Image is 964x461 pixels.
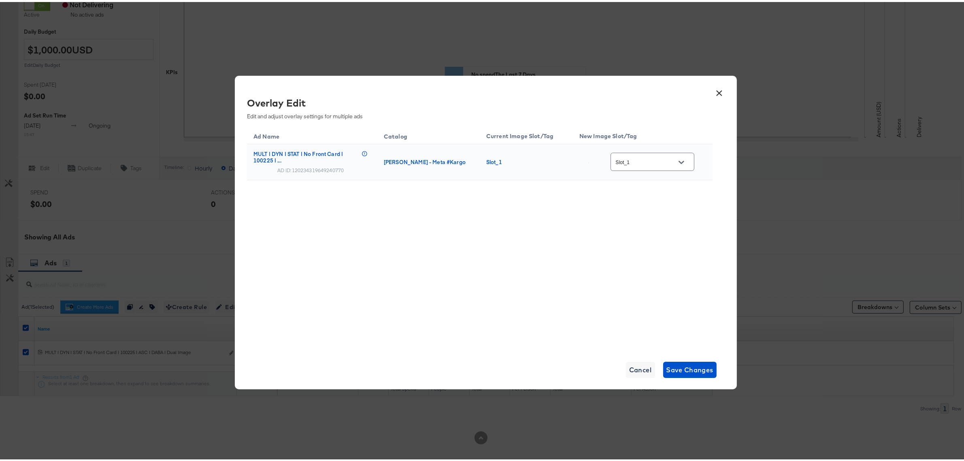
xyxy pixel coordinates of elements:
[629,362,652,373] span: Cancel
[277,165,344,171] div: AD ID: 120234319649240770
[384,131,418,138] span: Catalog
[247,94,707,118] div: Edit and adjust overlay settings for multiple ads
[675,154,687,166] button: Open
[626,360,655,376] button: Cancel
[253,131,290,138] span: Ad Name
[247,94,707,108] div: Overlay Edit
[480,124,573,142] th: Current Image Slot/Tag
[666,362,714,373] span: Save Changes
[384,157,470,163] div: [PERSON_NAME] - Meta #Kargo
[486,157,563,163] div: Slot_1
[253,149,362,162] div: MULT | DYN | STAT | No Front Card | 100225 | ...
[712,82,727,96] button: ×
[573,124,713,142] th: New Image Slot/Tag
[663,360,717,376] button: Save Changes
